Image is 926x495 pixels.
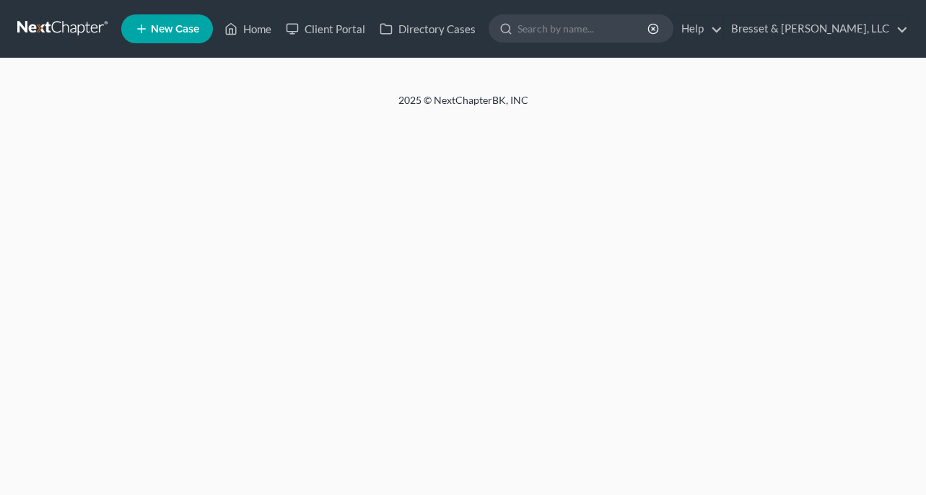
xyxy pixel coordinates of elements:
[372,16,483,42] a: Directory Cases
[674,16,722,42] a: Help
[217,16,279,42] a: Home
[52,93,875,119] div: 2025 © NextChapterBK, INC
[151,24,199,35] span: New Case
[517,15,650,42] input: Search by name...
[279,16,372,42] a: Client Portal
[724,16,908,42] a: Bresset & [PERSON_NAME], LLC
